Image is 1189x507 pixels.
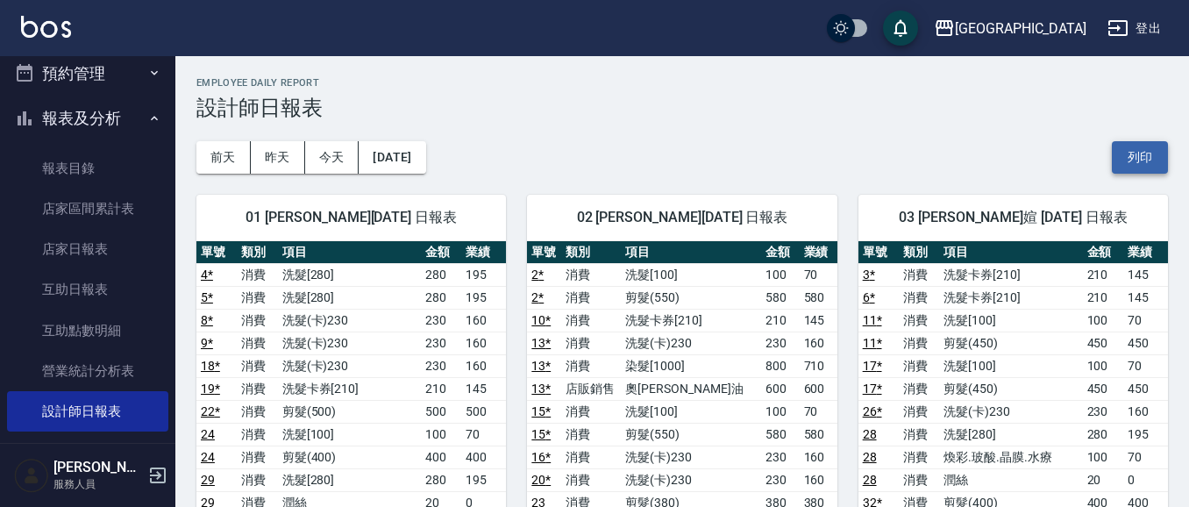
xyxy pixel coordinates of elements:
th: 金額 [761,241,799,264]
td: 160 [461,354,506,377]
span: 02 [PERSON_NAME][DATE] 日報表 [548,209,815,226]
button: [DATE] [359,141,425,174]
th: 單號 [527,241,561,264]
td: 230 [421,309,461,332]
td: 消費 [561,286,621,309]
td: 195 [1123,423,1168,446]
td: 580 [800,286,837,309]
button: 今天 [305,141,360,174]
a: 報表目錄 [7,148,168,189]
td: 消費 [899,354,939,377]
td: 消費 [899,286,939,309]
th: 項目 [939,241,1082,264]
td: 消費 [899,468,939,491]
button: 登出 [1100,12,1168,45]
td: 消費 [561,309,621,332]
td: 剪髮(550) [621,286,761,309]
button: 昨天 [251,141,305,174]
td: 100 [761,263,799,286]
td: 煥彩.玻酸.晶膜.水療 [939,446,1082,468]
td: 160 [1123,400,1168,423]
a: 營業統計分析表 [7,351,168,391]
td: 210 [761,309,799,332]
button: save [883,11,918,46]
td: 580 [761,286,799,309]
td: 剪髮(450) [939,377,1082,400]
td: 洗髮(卡)230 [621,446,761,468]
td: 210 [1083,286,1123,309]
td: 710 [800,354,837,377]
td: 洗髮[100] [939,354,1082,377]
td: 100 [1083,309,1123,332]
button: 報表及分析 [7,96,168,141]
td: 消費 [899,446,939,468]
td: 染髮[1000] [621,354,761,377]
th: 類別 [237,241,277,264]
td: 洗髮卡券[210] [939,263,1082,286]
td: 280 [421,286,461,309]
td: 剪髮(550) [621,423,761,446]
td: 280 [1083,423,1123,446]
td: 70 [800,400,837,423]
td: 消費 [561,354,621,377]
td: 580 [800,423,837,446]
td: 600 [761,377,799,400]
td: 洗髮卡券[210] [939,286,1082,309]
td: 消費 [561,332,621,354]
td: 100 [421,423,461,446]
td: 消費 [899,309,939,332]
td: 70 [1123,354,1168,377]
a: 互助日報表 [7,269,168,310]
td: 洗髮[100] [939,309,1082,332]
td: 195 [461,286,506,309]
button: 列印 [1112,141,1168,174]
td: 剪髮(400) [278,446,421,468]
td: 洗髮[280] [278,468,421,491]
td: 消費 [237,468,277,491]
td: 消費 [561,468,621,491]
div: [GEOGRAPHIC_DATA] [955,18,1086,39]
th: 業績 [461,241,506,264]
td: 160 [800,468,837,491]
td: 450 [1123,332,1168,354]
td: 70 [1123,309,1168,332]
td: 消費 [237,423,277,446]
td: 消費 [899,377,939,400]
a: 店家區間累計表 [7,189,168,229]
td: 消費 [237,377,277,400]
td: 洗髮(卡)230 [278,332,421,354]
td: 100 [1083,446,1123,468]
td: 800 [761,354,799,377]
td: 0 [1123,468,1168,491]
td: 145 [800,309,837,332]
th: 單號 [196,241,237,264]
button: 前天 [196,141,251,174]
button: [GEOGRAPHIC_DATA] [927,11,1093,46]
td: 消費 [899,423,939,446]
td: 消費 [561,423,621,446]
a: 28 [863,450,877,464]
td: 280 [421,468,461,491]
td: 洗髮[280] [278,263,421,286]
td: 店販銷售 [561,377,621,400]
td: 洗髮(卡)230 [278,354,421,377]
td: 145 [461,377,506,400]
td: 70 [461,423,506,446]
a: 互助點數明細 [7,311,168,351]
td: 230 [421,332,461,354]
td: 洗髮(卡)230 [621,468,761,491]
td: 100 [1083,354,1123,377]
img: Person [14,458,49,493]
td: 230 [1083,400,1123,423]
td: 消費 [237,446,277,468]
td: 剪髮(500) [278,400,421,423]
td: 消費 [237,263,277,286]
td: 消費 [899,332,939,354]
img: Logo [21,16,71,38]
td: 145 [1123,263,1168,286]
td: 160 [800,332,837,354]
td: 洗髮[100] [621,400,761,423]
td: 洗髮(卡)230 [939,400,1082,423]
td: 消費 [561,400,621,423]
th: 金額 [421,241,461,264]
